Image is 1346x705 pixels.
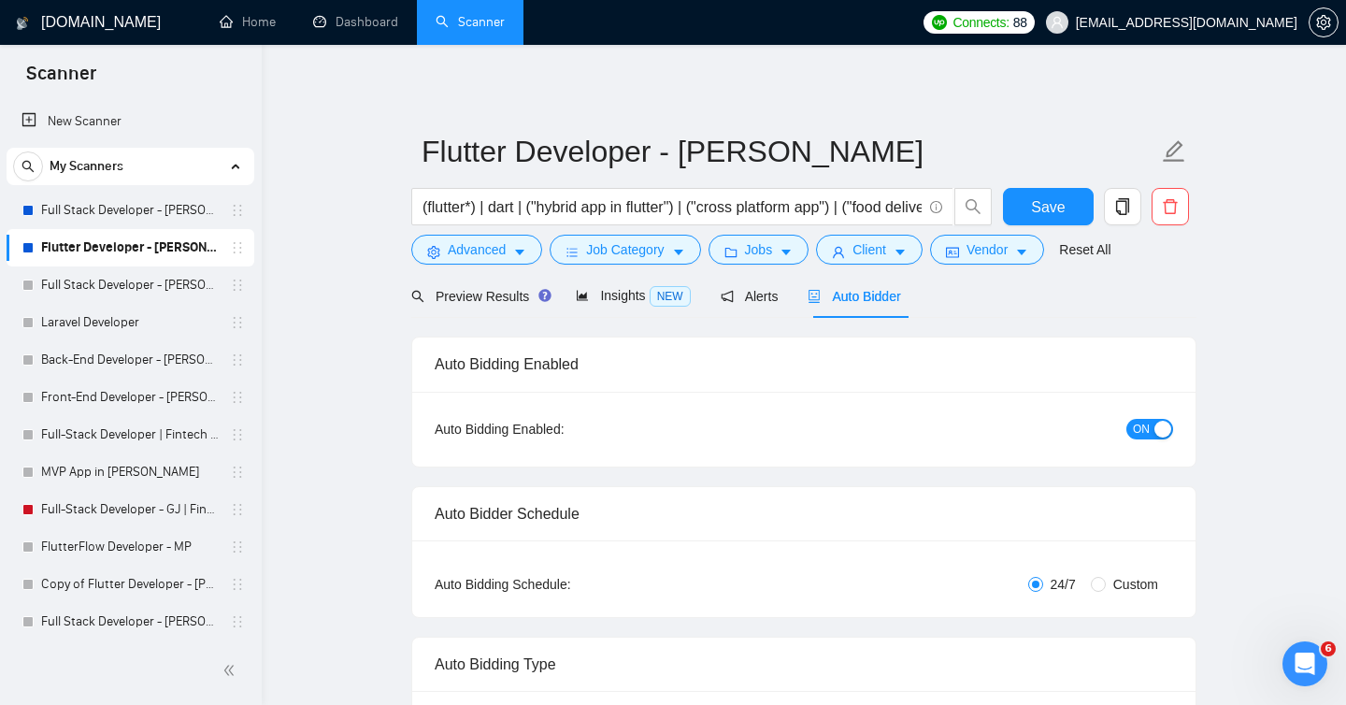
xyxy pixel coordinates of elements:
span: Job Category [586,239,664,260]
span: delete [1153,198,1188,215]
span: folder [724,245,737,259]
span: Alerts [721,289,779,304]
span: search [411,290,424,303]
span: ON [1133,419,1150,439]
a: setting [1309,15,1339,30]
a: Full-Stack Developer - GJ | Fintech SaaS System [41,491,219,528]
span: setting [1310,15,1338,30]
a: Flutter Developer - [PERSON_NAME] [41,229,219,266]
a: dashboardDashboard [313,14,398,30]
span: caret-down [1015,245,1028,259]
button: delete [1152,188,1189,225]
button: search [13,151,43,181]
span: holder [230,203,245,218]
span: 6 [1321,641,1336,656]
a: Full Stack Developer - [PERSON_NAME] [41,603,219,640]
span: search [955,198,991,215]
a: Copy of Flutter Developer - [PERSON_NAME] [41,566,219,603]
span: idcard [946,245,959,259]
a: searchScanner [436,14,505,30]
span: copy [1105,198,1140,215]
span: holder [230,315,245,330]
span: caret-down [672,245,685,259]
span: Jobs [745,239,773,260]
span: double-left [222,661,241,680]
span: holder [230,427,245,442]
span: holder [230,614,245,629]
img: upwork-logo.png [932,15,947,30]
span: holder [230,577,245,592]
img: logo [16,8,29,38]
span: Scanner [11,60,111,99]
span: user [1051,16,1064,29]
span: holder [230,390,245,405]
a: FlutterFlow Developer - MP [41,528,219,566]
span: Vendor [967,239,1008,260]
span: Connects: [952,12,1009,33]
a: New Scanner [21,103,239,140]
div: Auto Bidding Enabled [435,338,1173,391]
button: settingAdvancedcaret-down [411,235,542,265]
li: New Scanner [7,103,254,140]
span: caret-down [780,245,793,259]
span: area-chart [576,289,589,302]
span: user [832,245,845,259]
button: setting [1309,7,1339,37]
span: info-circle [930,201,942,213]
button: search [954,188,992,225]
div: Tooltip anchor [537,287,553,304]
span: holder [230,540,245,554]
button: idcardVendorcaret-down [930,235,1044,265]
span: robot [808,290,821,303]
span: holder [230,240,245,255]
span: edit [1162,139,1186,164]
iframe: Intercom live chat [1282,641,1327,686]
span: NEW [650,286,691,307]
a: Front-End Developer - [PERSON_NAME] [41,379,219,416]
span: 24/7 [1043,574,1083,595]
input: Scanner name... [422,128,1158,175]
div: Auto Bidder Schedule [435,487,1173,540]
span: Save [1031,195,1065,219]
span: holder [230,465,245,480]
span: holder [230,502,245,517]
span: holder [230,352,245,367]
span: Insights [576,288,690,303]
button: Save [1003,188,1094,225]
input: Search Freelance Jobs... [422,195,922,219]
a: Full-Stack Developer | Fintech SaaS System [41,416,219,453]
a: Reset All [1059,239,1110,260]
span: caret-down [894,245,907,259]
span: Client [852,239,886,260]
div: Auto Bidding Schedule: [435,574,680,595]
span: caret-down [513,245,526,259]
span: Preview Results [411,289,546,304]
div: Auto Bidding Type [435,638,1173,691]
span: holder [230,278,245,293]
a: Full Stack Developer - [PERSON_NAME] [41,266,219,304]
button: folderJobscaret-down [709,235,809,265]
button: userClientcaret-down [816,235,923,265]
a: MVP App in [PERSON_NAME] [41,453,219,491]
span: bars [566,245,579,259]
span: search [14,160,42,173]
div: Auto Bidding Enabled: [435,419,680,439]
li: My Scanners [7,148,254,640]
button: barsJob Categorycaret-down [550,235,700,265]
button: copy [1104,188,1141,225]
a: Full Stack Developer - [PERSON_NAME] [41,192,219,229]
span: Custom [1106,574,1166,595]
a: Laravel Developer [41,304,219,341]
span: notification [721,290,734,303]
span: 88 [1013,12,1027,33]
a: Back-End Developer - [PERSON_NAME] [41,341,219,379]
span: My Scanners [50,148,123,185]
span: setting [427,245,440,259]
span: Auto Bidder [808,289,900,304]
span: Advanced [448,239,506,260]
a: homeHome [220,14,276,30]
